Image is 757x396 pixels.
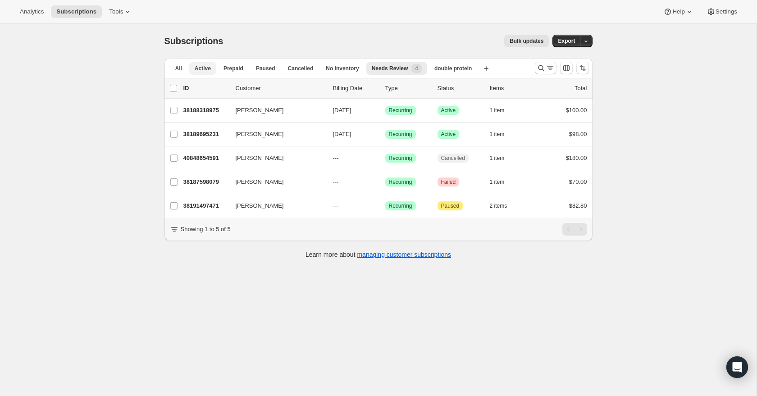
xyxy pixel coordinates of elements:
[558,37,575,45] span: Export
[569,202,587,209] span: $82.80
[183,84,228,93] p: ID
[333,202,339,209] span: ---
[385,84,430,93] div: Type
[230,175,320,189] button: [PERSON_NAME]
[51,5,102,18] button: Subscriptions
[389,155,412,162] span: Recurring
[333,107,351,114] span: [DATE]
[230,127,320,141] button: [PERSON_NAME]
[223,65,243,72] span: Prepaid
[236,106,284,115] span: [PERSON_NAME]
[183,152,587,164] div: 40848654591[PERSON_NAME]---SuccessRecurringCancelled1 item$180.00
[333,84,378,93] p: Billing Date
[490,84,535,93] div: Items
[14,5,49,18] button: Analytics
[183,176,587,188] div: 38187598079[PERSON_NAME]---SuccessRecurringCriticalFailed1 item$70.00
[389,178,412,186] span: Recurring
[389,131,412,138] span: Recurring
[326,65,359,72] span: No inventory
[183,201,228,210] p: 38191497471
[490,104,515,117] button: 1 item
[552,35,580,47] button: Export
[726,356,748,378] div: Open Intercom Messenger
[183,154,228,163] p: 40848654591
[389,107,412,114] span: Recurring
[175,65,182,72] span: All
[236,154,284,163] span: [PERSON_NAME]
[441,178,456,186] span: Failed
[490,155,505,162] span: 1 item
[441,155,465,162] span: Cancelled
[389,202,412,209] span: Recurring
[183,178,228,187] p: 38187598079
[569,178,587,185] span: $70.00
[230,151,320,165] button: [PERSON_NAME]
[490,202,507,209] span: 2 items
[333,155,339,161] span: ---
[701,5,743,18] button: Settings
[441,202,460,209] span: Paused
[672,8,684,15] span: Help
[490,176,515,188] button: 1 item
[490,131,505,138] span: 1 item
[183,104,587,117] div: 38188318975[PERSON_NAME][DATE]SuccessRecurringSuccessActive1 item$100.00
[104,5,137,18] button: Tools
[504,35,549,47] button: Bulk updates
[490,200,517,212] button: 2 items
[183,130,228,139] p: 38189695231
[236,178,284,187] span: [PERSON_NAME]
[183,200,587,212] div: 38191497471[PERSON_NAME]---SuccessRecurringAttentionPaused2 items$82.80
[109,8,123,15] span: Tools
[195,65,211,72] span: Active
[164,36,223,46] span: Subscriptions
[434,65,472,72] span: double protein
[562,223,587,236] nav: Pagination
[306,250,451,259] p: Learn more about
[716,8,737,15] span: Settings
[479,62,493,75] button: Create new view
[333,131,351,137] span: [DATE]
[490,107,505,114] span: 1 item
[236,201,284,210] span: [PERSON_NAME]
[20,8,44,15] span: Analytics
[415,65,418,72] span: 4
[566,107,587,114] span: $100.00
[490,178,505,186] span: 1 item
[357,251,451,258] a: managing customer subscriptions
[575,84,587,93] p: Total
[288,65,314,72] span: Cancelled
[236,84,326,93] p: Customer
[230,103,320,118] button: [PERSON_NAME]
[183,84,587,93] div: IDCustomerBilling DateTypeStatusItemsTotal
[490,152,515,164] button: 1 item
[183,106,228,115] p: 38188318975
[535,62,556,74] button: Search and filter results
[56,8,96,15] span: Subscriptions
[181,225,231,234] p: Showing 1 to 5 of 5
[441,131,456,138] span: Active
[372,65,408,72] span: Needs Review
[230,199,320,213] button: [PERSON_NAME]
[658,5,699,18] button: Help
[333,178,339,185] span: ---
[576,62,589,74] button: Sort the results
[510,37,543,45] span: Bulk updates
[256,65,275,72] span: Paused
[236,130,284,139] span: [PERSON_NAME]
[438,84,483,93] p: Status
[569,131,587,137] span: $98.00
[560,62,573,74] button: Customize table column order and visibility
[441,107,456,114] span: Active
[490,128,515,141] button: 1 item
[566,155,587,161] span: $180.00
[183,128,587,141] div: 38189695231[PERSON_NAME][DATE]SuccessRecurringSuccessActive1 item$98.00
